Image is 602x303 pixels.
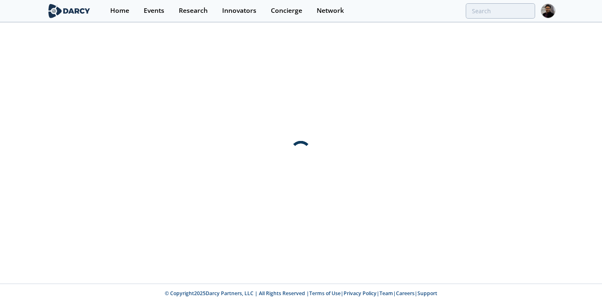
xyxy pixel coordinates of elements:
div: Events [144,7,164,14]
a: Careers [396,290,415,297]
a: Terms of Use [309,290,341,297]
a: Privacy Policy [344,290,377,297]
input: Advanced Search [466,3,535,19]
a: Team [379,290,393,297]
img: logo-wide.svg [47,4,92,18]
div: Innovators [222,7,256,14]
div: Network [317,7,344,14]
p: © Copyright 2025 Darcy Partners, LLC | All Rights Reserved | | | | | [15,290,587,297]
div: Home [110,7,129,14]
div: Research [179,7,208,14]
img: Profile [541,4,555,18]
a: Support [417,290,437,297]
div: Concierge [271,7,302,14]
